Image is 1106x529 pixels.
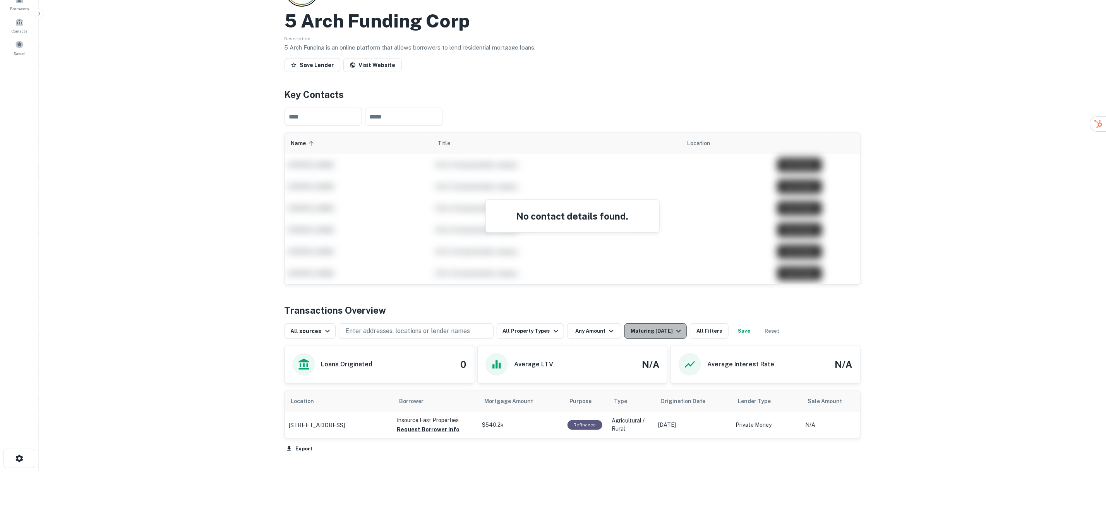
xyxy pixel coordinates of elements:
[291,397,324,406] span: Location
[570,397,602,406] span: Purpose
[285,390,393,412] th: Location
[285,132,860,284] div: scrollable content
[806,421,868,429] p: N/A
[400,397,424,406] span: Borrower
[614,397,628,406] span: Type
[568,420,602,430] div: This loan purpose was for refinancing
[564,390,608,412] th: Purpose
[285,36,311,41] span: Description
[285,10,470,32] h2: 5 Arch Funding Corp
[690,323,729,339] button: All Filters
[393,390,478,412] th: Borrower
[285,323,336,339] button: All sources
[285,443,315,455] button: Export
[707,360,775,369] h6: Average Interest Rate
[291,326,332,336] div: All sources
[285,58,340,72] button: Save Lender
[285,390,860,438] div: scrollable content
[661,397,716,406] span: Origination Date
[289,421,345,430] p: [STREET_ADDRESS]
[658,421,728,429] p: [DATE]
[12,28,27,34] span: Contacts
[285,43,861,52] p: 5 Arch Funding is an online platform that allows borrowers to lend residential mortgage loans.
[2,15,36,36] a: Contacts
[285,303,386,317] h4: Transactions Overview
[339,323,494,339] button: Enter addresses, locations or lender names
[343,58,402,72] a: Visit Website
[631,326,683,336] div: Maturing [DATE]
[760,323,784,339] button: Reset
[1067,467,1106,504] iframe: Chat Widget
[802,390,871,412] th: Sale Amount
[732,323,756,339] button: Save your search to get updates of matches that match your search criteria.
[495,209,650,223] h4: No contact details found.
[736,421,798,429] p: Private Money
[567,323,621,339] button: Any Amount
[345,326,470,336] p: Enter addresses, locations or lender names
[612,417,651,433] p: Agricultural / Rural
[460,357,466,371] h4: 0
[835,357,852,371] h4: N/A
[321,360,373,369] h6: Loans Originated
[397,425,460,434] button: Request Borrower Info
[808,397,852,406] span: Sale Amount
[624,323,687,339] button: Maturing [DATE]
[397,416,475,424] p: Insource East Properties
[478,390,564,412] th: Mortgage Amount
[732,390,802,412] th: Lender Type
[14,50,25,57] span: Saved
[10,5,29,12] span: Borrowers
[514,360,553,369] h6: Average LTV
[482,421,560,429] p: $540.2k
[608,390,655,412] th: Type
[497,323,564,339] button: All Property Types
[289,421,389,430] a: [STREET_ADDRESS]
[642,357,659,371] h4: N/A
[485,397,544,406] span: Mortgage Amount
[738,397,771,406] span: Lender Type
[2,37,36,58] a: Saved
[655,390,732,412] th: Origination Date
[285,88,861,101] h4: Key Contacts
